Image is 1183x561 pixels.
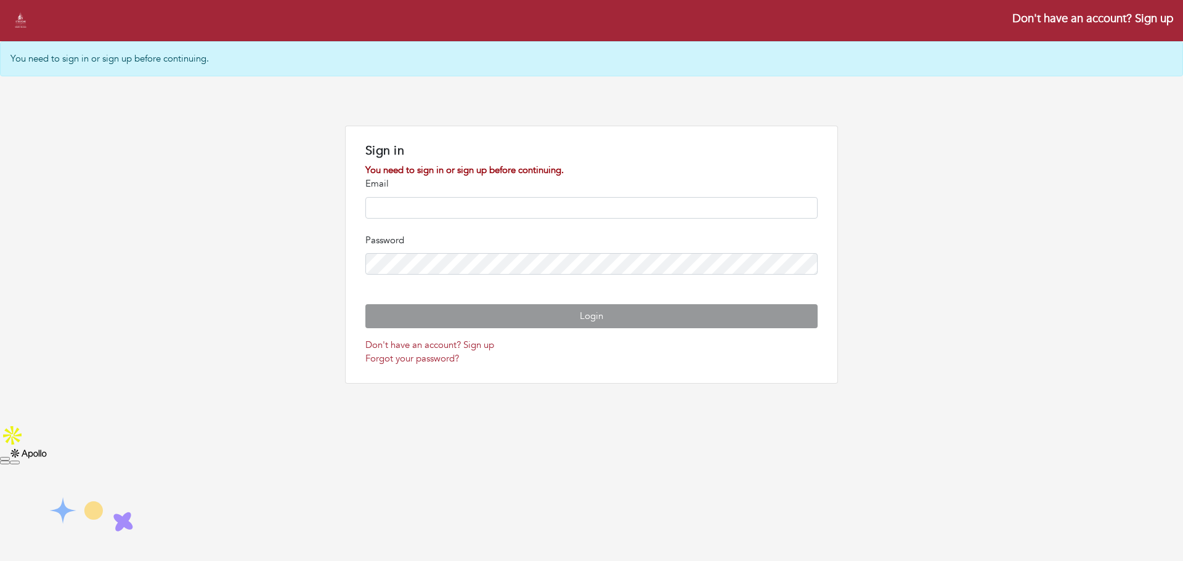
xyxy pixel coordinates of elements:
[365,163,818,177] div: You need to sign in or sign up before continuing.
[365,143,818,158] h1: Sign in
[365,339,494,351] a: Don't have an account? Sign up
[365,352,459,365] a: Forgot your password?
[365,177,818,191] p: Email
[1012,10,1173,26] a: Don't have an account? Sign up
[10,10,31,31] img: stevens_logo.png
[365,304,818,328] button: Login
[365,233,818,248] p: Password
